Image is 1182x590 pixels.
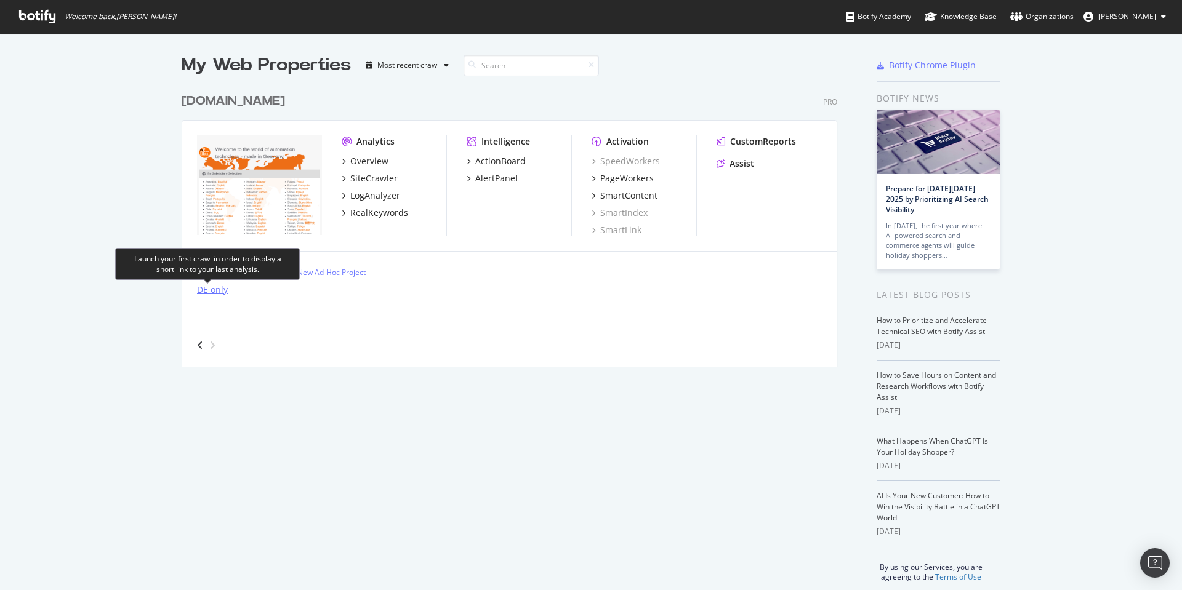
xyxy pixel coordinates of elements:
div: By using our Services, you are agreeing to the [861,556,1000,582]
a: CustomReports [717,135,796,148]
div: My Web Properties [182,53,351,78]
div: Pro [823,97,837,107]
div: [DOMAIN_NAME] [182,92,285,110]
div: LogAnalyzer [350,189,400,202]
div: [DATE] [877,340,1000,351]
a: PageWorkers [592,172,654,185]
a: Terms of Use [935,572,981,582]
a: Overview [342,155,388,167]
div: [DATE] [877,405,1000,417]
div: Botify Chrome Plugin [889,59,976,71]
a: SmartIndex [592,207,648,219]
div: Most recent crawl [377,62,439,69]
div: Assist [730,157,754,170]
div: [DATE] [877,460,1000,471]
div: SmartContent [600,189,657,202]
a: How to Save Hours on Content and Research Workflows with Botify Assist [877,370,996,402]
a: Assist [717,157,754,170]
div: [DATE] [877,526,1000,537]
div: PageWorkers [600,172,654,185]
a: SmartLink [592,224,641,236]
button: [PERSON_NAME] [1074,7,1176,26]
div: New Ad-Hoc Project [297,267,366,277]
div: grid [182,78,847,367]
div: Activation [606,135,649,148]
div: AlertPanel [475,172,518,185]
div: Botify news [877,92,1000,105]
button: Most recent crawl [361,55,454,75]
div: SiteCrawler [350,172,398,185]
img: www.IFM.com [197,135,322,235]
a: [DOMAIN_NAME] [182,92,290,110]
div: Intelligence [481,135,530,148]
div: In [DATE], the first year where AI-powered search and commerce agents will guide holiday shoppers… [886,221,991,260]
div: Botify Academy [846,10,911,23]
div: Open Intercom Messenger [1140,548,1170,578]
div: Organizations [1010,10,1074,23]
div: CustomReports [730,135,796,148]
a: RealKeywords [342,207,408,219]
div: angle-right [208,339,217,351]
a: SpeedWorkers [592,155,660,167]
a: ActionBoard [467,155,526,167]
div: Overview [350,155,388,167]
a: AlertPanel [467,172,518,185]
div: ActionBoard [475,155,526,167]
div: Latest Blog Posts [877,288,1000,301]
input: Search [464,55,599,76]
a: AI Is Your New Customer: How to Win the Visibility Battle in a ChatGPT World [877,490,1000,523]
img: Prepare for Black Friday 2025 by Prioritizing AI Search Visibility [877,110,1000,174]
div: Knowledge Base [925,10,997,23]
div: Analytics [356,135,395,148]
a: SiteCrawler [342,172,398,185]
div: Launch your first crawl in order to display a short link to your last analysis. [126,253,289,274]
div: RealKeywords [350,207,408,219]
span: Welcome back, [PERSON_NAME] ! [65,12,176,22]
a: SmartContent [592,189,657,202]
a: New Ad-Hoc Project [288,267,366,277]
div: angle-left [192,335,208,355]
a: What Happens When ChatGPT Is Your Holiday Shopper? [877,436,988,457]
a: LogAnalyzer [342,189,400,202]
a: Botify Chrome Plugin [877,59,976,71]
a: How to Prioritize and Accelerate Technical SEO with Botify Assist [877,315,987,337]
span: André Freitag [1098,11,1156,22]
a: Prepare for [DATE][DATE] 2025 by Prioritizing AI Search Visibility [886,183,989,215]
a: DE only [197,284,228,296]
